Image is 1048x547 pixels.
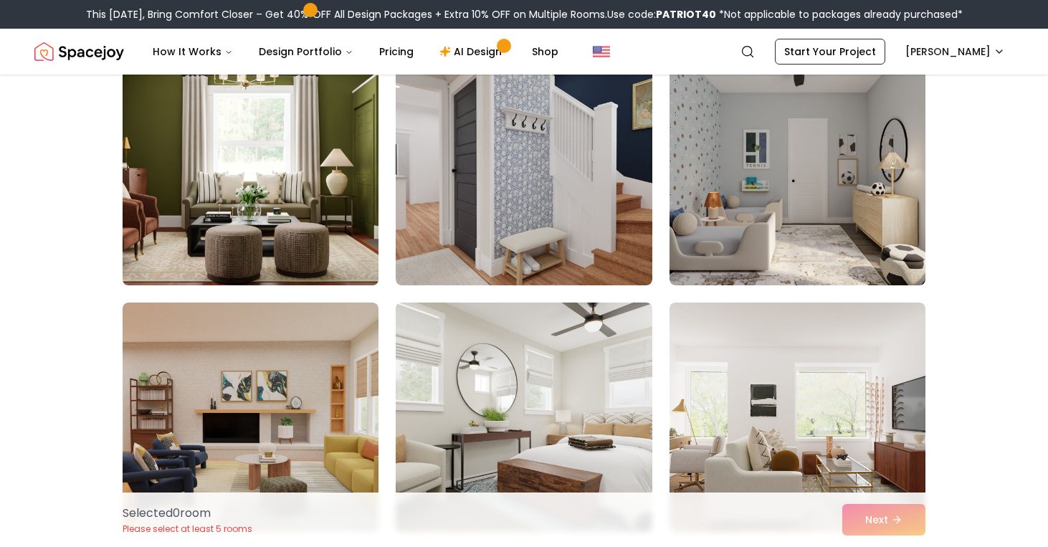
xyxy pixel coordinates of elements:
img: United States [593,43,610,60]
p: Please select at least 5 rooms [123,523,252,535]
button: How It Works [141,37,244,66]
img: Room room-21 [670,303,925,532]
button: [PERSON_NAME] [897,39,1014,65]
nav: Main [141,37,570,66]
span: Use code: [607,7,716,22]
img: Room room-17 [396,56,652,285]
a: Shop [520,37,570,66]
nav: Global [34,29,1014,75]
img: Spacejoy Logo [34,37,124,66]
p: Selected 0 room [123,505,252,522]
a: Spacejoy [34,37,124,66]
button: Design Portfolio [247,37,365,66]
a: AI Design [428,37,518,66]
a: Pricing [368,37,425,66]
img: Room room-20 [396,303,652,532]
a: Start Your Project [775,39,885,65]
img: Room room-19 [123,303,378,532]
b: PATRIOT40 [656,7,716,22]
img: Room room-16 [116,50,385,291]
span: *Not applicable to packages already purchased* [716,7,963,22]
img: Room room-18 [670,56,925,285]
div: This [DATE], Bring Comfort Closer – Get 40% OFF All Design Packages + Extra 10% OFF on Multiple R... [86,7,963,22]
